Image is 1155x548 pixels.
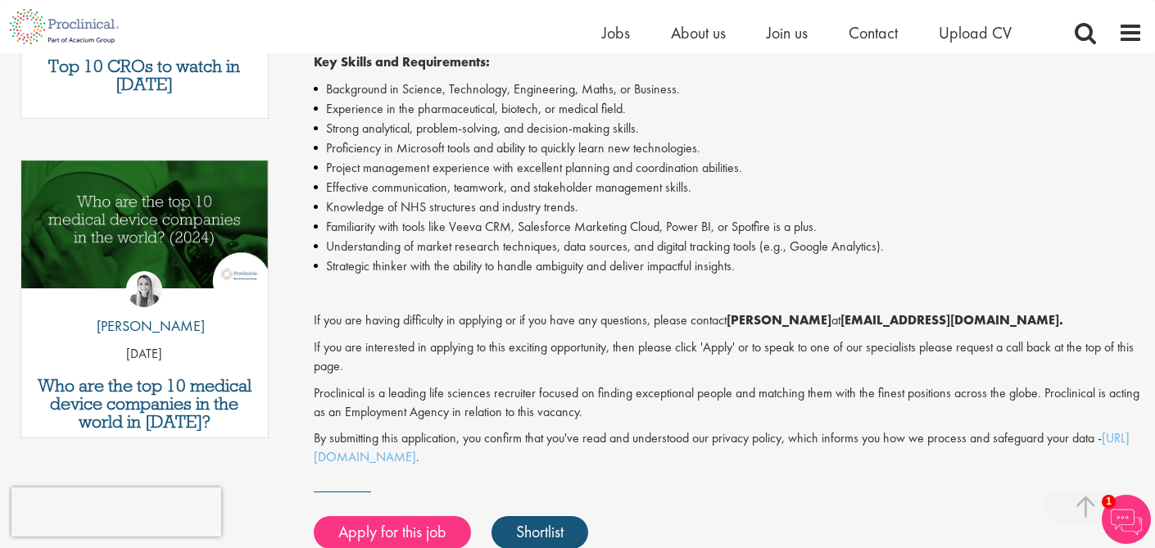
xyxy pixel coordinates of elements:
[21,161,268,306] a: Link to a post
[314,237,1144,256] li: Understanding of market research techniques, data sources, and digital tracking tools (e.g., Goog...
[126,271,162,307] img: Hannah Burke
[849,22,898,43] a: Contact
[314,99,1144,119] li: Experience in the pharmaceutical, biotech, or medical field.
[29,377,260,431] a: Who are the top 10 medical device companies in the world in [DATE]?
[1102,495,1116,509] span: 1
[314,429,1144,467] p: By submitting this application, you confirm that you've read and understood our privacy policy, w...
[314,311,1144,330] p: If you are having difficulty in applying or if you have any questions, please contact at
[1102,495,1151,544] img: Chatbot
[602,22,630,43] a: Jobs
[84,315,205,337] p: [PERSON_NAME]
[314,217,1144,237] li: Familiarity with tools like Veeva CRM, Salesforce Marketing Cloud, Power BI, or Spotfire is a plus.
[21,345,268,364] p: [DATE]
[314,53,490,70] strong: Key Skills and Requirements:
[840,311,1063,328] strong: [EMAIL_ADDRESS][DOMAIN_NAME].
[21,161,268,288] img: Top 10 Medical Device Companies 2024
[314,384,1144,422] p: Proclinical is a leading life sciences recruiter focused on finding exceptional people and matchi...
[314,158,1144,178] li: Project management experience with excellent planning and coordination abilities.
[314,338,1144,376] p: If you are interested in applying to this exciting opportunity, then please click 'Apply' or to s...
[727,311,831,328] strong: [PERSON_NAME]
[11,487,221,537] iframe: reCAPTCHA
[671,22,726,43] a: About us
[84,271,205,345] a: Hannah Burke [PERSON_NAME]
[29,57,260,93] a: Top 10 CROs to watch in [DATE]
[314,197,1144,217] li: Knowledge of NHS structures and industry trends.
[314,178,1144,197] li: Effective communication, teamwork, and stakeholder management skills.
[939,22,1012,43] a: Upload CV
[314,256,1144,276] li: Strategic thinker with the ability to handle ambiguity and deliver impactful insights.
[314,138,1144,158] li: Proficiency in Microsoft tools and ability to quickly learn new technologies.
[314,429,1130,465] a: [URL][DOMAIN_NAME]
[767,22,808,43] a: Join us
[314,79,1144,99] li: Background in Science, Technology, Engineering, Maths, or Business.
[314,119,1144,138] li: Strong analytical, problem-solving, and decision-making skills.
